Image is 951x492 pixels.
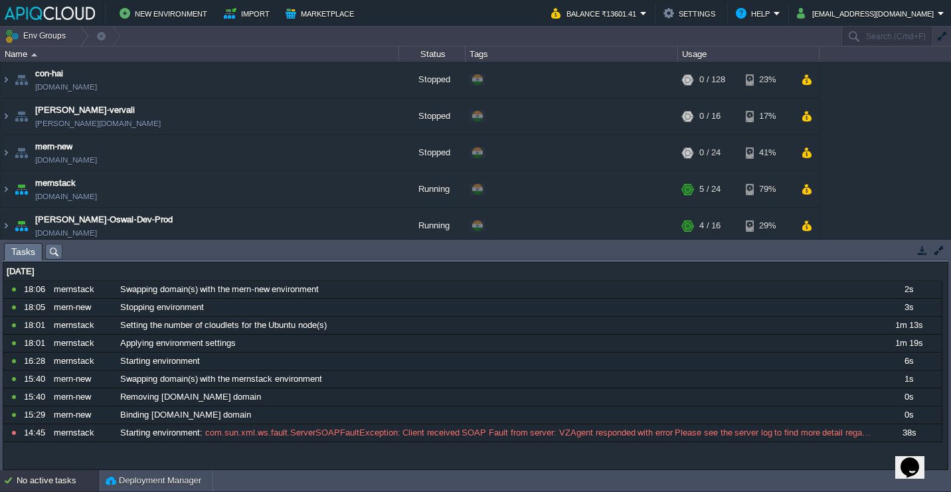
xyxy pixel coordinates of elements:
span: Removing [DOMAIN_NAME] domain [120,391,261,403]
a: [PERSON_NAME]-vervali [35,104,135,117]
div: mern-new [50,406,116,424]
div: : [117,424,875,442]
div: 0 / 16 [699,98,721,134]
img: AMDAwAAAACH5BAEAAAAALAAAAAABAAEAAAICRAEAOw== [31,53,37,56]
div: mern-new [50,299,116,316]
div: 18:01 [24,335,49,352]
button: Help [736,5,774,21]
div: Usage [679,46,819,62]
div: mern-new [50,370,116,388]
div: 16:28 [24,353,49,370]
div: 0s [876,388,941,406]
div: 79% [746,171,789,207]
span: Setting the number of cloudlets for the Ubuntu node(s) [120,319,327,331]
img: AMDAwAAAACH5BAEAAAAALAAAAAABAAEAAAICRAEAOw== [12,98,31,134]
a: mernstack [35,177,76,190]
a: [PERSON_NAME][DOMAIN_NAME] [35,117,161,130]
span: Binding [DOMAIN_NAME] domain [120,409,251,421]
span: Starting environment [120,427,200,439]
img: AMDAwAAAACH5BAEAAAAALAAAAAABAAEAAAICRAEAOw== [1,135,11,171]
div: mernstack [50,424,116,442]
a: [PERSON_NAME]-Oswal-Dev-Prod [35,213,173,226]
div: 1s [876,370,941,388]
span: Applying environment settings [120,337,236,349]
a: [DOMAIN_NAME] [35,190,97,203]
img: AMDAwAAAACH5BAEAAAAALAAAAAABAAEAAAICRAEAOw== [1,208,11,244]
img: AMDAwAAAACH5BAEAAAAALAAAAAABAAEAAAICRAEAOw== [12,208,31,244]
img: AMDAwAAAACH5BAEAAAAALAAAAAABAAEAAAICRAEAOw== [12,135,31,171]
div: 18:06 [24,281,49,298]
div: 23% [746,62,789,98]
div: 0 / 24 [699,135,721,171]
span: Swapping domain(s) with the mern-new environment [120,284,319,295]
div: 15:40 [24,370,49,388]
div: Running [399,171,466,207]
div: 18:01 [24,317,49,334]
img: AMDAwAAAACH5BAEAAAAALAAAAAABAAEAAAICRAEAOw== [1,98,11,134]
img: AMDAwAAAACH5BAEAAAAALAAAAAABAAEAAAICRAEAOw== [12,171,31,207]
div: 2s [876,281,941,298]
div: 29% [746,208,789,244]
div: 14:45 [24,424,49,442]
img: AMDAwAAAACH5BAEAAAAALAAAAAABAAEAAAICRAEAOw== [12,62,31,98]
div: 17% [746,98,789,134]
span: Swapping domain(s) with the mernstack environment [120,373,322,385]
span: Stopping environment [120,301,204,313]
div: mernstack [50,281,116,298]
div: 1m 19s [876,335,941,352]
a: [DOMAIN_NAME] [35,153,97,167]
div: 3s [876,299,941,316]
div: 38s [876,424,941,442]
div: Stopped [399,98,466,134]
div: 15:29 [24,406,49,424]
div: mern-new [50,388,116,406]
button: Balance ₹13601.41 [551,5,640,21]
button: New Environment [120,5,211,21]
div: mernstack [50,353,116,370]
button: [EMAIL_ADDRESS][DOMAIN_NAME] [797,5,938,21]
button: Import [224,5,274,21]
div: [DATE] [3,263,942,280]
div: 0 / 128 [699,62,725,98]
div: Stopped [399,135,466,171]
a: mern-new [35,140,72,153]
a: [DOMAIN_NAME] [35,226,97,240]
img: AMDAwAAAACH5BAEAAAAALAAAAAABAAEAAAICRAEAOw== [1,62,11,98]
button: Env Groups [5,27,70,45]
div: 41% [746,135,789,171]
span: com.sun.xml.ws.fault.ServerSOAPFaultException: Client received SOAP Fault from server: VZAgent re... [203,427,873,439]
div: mernstack [50,317,116,334]
img: APIQCloud [5,7,95,20]
div: Status [400,46,465,62]
a: con-hai [35,67,63,80]
div: Name [1,46,398,62]
div: 15:40 [24,388,49,406]
button: Marketplace [286,5,358,21]
button: Deployment Manager [106,474,201,487]
div: Running [399,208,466,244]
div: 4 / 16 [699,208,721,244]
span: Tasks [11,244,35,260]
img: AMDAwAAAACH5BAEAAAAALAAAAAABAAEAAAICRAEAOw== [1,171,11,207]
div: 5 / 24 [699,171,721,207]
div: Stopped [399,62,466,98]
div: 1m 13s [876,317,941,334]
span: Starting environment [120,355,200,367]
div: 18:05 [24,299,49,316]
button: Settings [663,5,719,21]
div: mernstack [50,335,116,352]
div: No active tasks [17,470,100,491]
div: Tags [466,46,677,62]
iframe: chat widget [895,439,938,479]
div: 6s [876,353,941,370]
div: 0s [876,406,941,424]
a: [DOMAIN_NAME] [35,80,97,94]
